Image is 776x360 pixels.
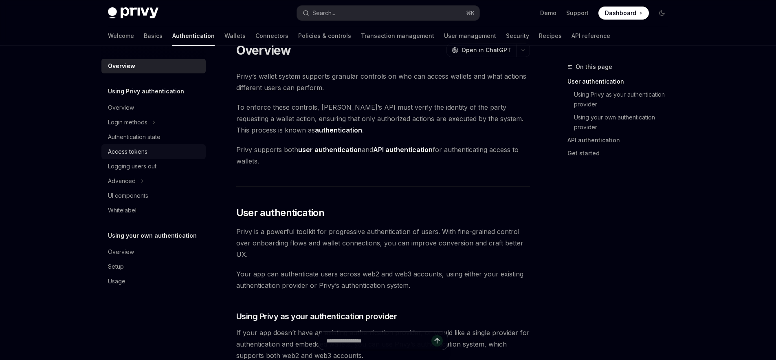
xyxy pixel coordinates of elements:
a: API reference [572,26,610,46]
a: Welcome [108,26,134,46]
a: User authentication [567,75,675,88]
a: Usage [101,274,206,289]
a: Security [506,26,529,46]
span: Privy’s wallet system supports granular controls on who can access wallets and what actions diffe... [236,71,530,93]
h5: Using Privy authentication [108,86,184,96]
a: Connectors [255,26,288,46]
a: API authentication [567,134,675,147]
strong: API authentication [373,146,433,154]
div: Usage [108,276,125,286]
a: Logging users out [101,159,206,174]
div: Advanced [108,176,136,186]
a: Wallets [224,26,246,46]
button: Open search [297,6,479,20]
h1: Overview [236,43,291,57]
div: Login methods [108,117,147,127]
div: Search... [312,8,335,18]
div: Overview [108,247,134,257]
a: Policies & controls [298,26,351,46]
span: On this page [576,62,612,72]
span: ⌘ K [466,10,475,16]
span: User authentication [236,206,325,219]
strong: user authentication [298,146,362,154]
div: Logging users out [108,161,156,171]
div: Overview [108,61,135,71]
a: Setup [101,259,206,274]
span: Dashboard [605,9,636,17]
span: Open in ChatGPT [462,46,511,54]
a: Recipes [539,26,562,46]
img: dark logo [108,7,158,19]
a: User management [444,26,496,46]
div: Overview [108,103,134,113]
a: Using Privy as your authentication provider [567,88,675,111]
strong: authentication [315,126,362,134]
a: Overview [101,245,206,259]
a: Access tokens [101,144,206,159]
a: Overview [101,100,206,115]
span: Using Privy as your authentication provider [236,311,397,322]
button: Open in ChatGPT [446,43,516,57]
span: To enforce these controls, [PERSON_NAME]’s API must verify the identity of the party requesting a... [236,102,530,136]
div: Access tokens [108,147,147,157]
button: Send message [431,335,443,347]
a: UI components [101,188,206,203]
button: Toggle Advanced section [101,174,206,188]
input: Ask a question... [326,332,431,350]
div: UI components [108,191,148,201]
button: Toggle Login methods section [101,115,206,130]
div: Whitelabel [108,205,136,215]
span: Privy is a powerful toolkit for progressive authentication of users. With fine-grained control ov... [236,226,530,260]
a: Transaction management [361,26,434,46]
a: Authentication state [101,130,206,144]
span: Privy supports both and for authenticating access to wallets. [236,144,530,167]
button: Toggle dark mode [655,7,668,20]
a: Using your own authentication provider [567,111,675,134]
h5: Using your own authentication [108,231,197,241]
a: Overview [101,59,206,73]
div: Authentication state [108,132,160,142]
div: Setup [108,262,124,272]
a: Demo [540,9,556,17]
a: Dashboard [598,7,649,20]
a: Whitelabel [101,203,206,218]
a: Get started [567,147,675,160]
a: Basics [144,26,163,46]
a: Support [566,9,589,17]
a: Authentication [172,26,215,46]
span: Your app can authenticate users across web2 and web3 accounts, using either your existing authent... [236,268,530,291]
